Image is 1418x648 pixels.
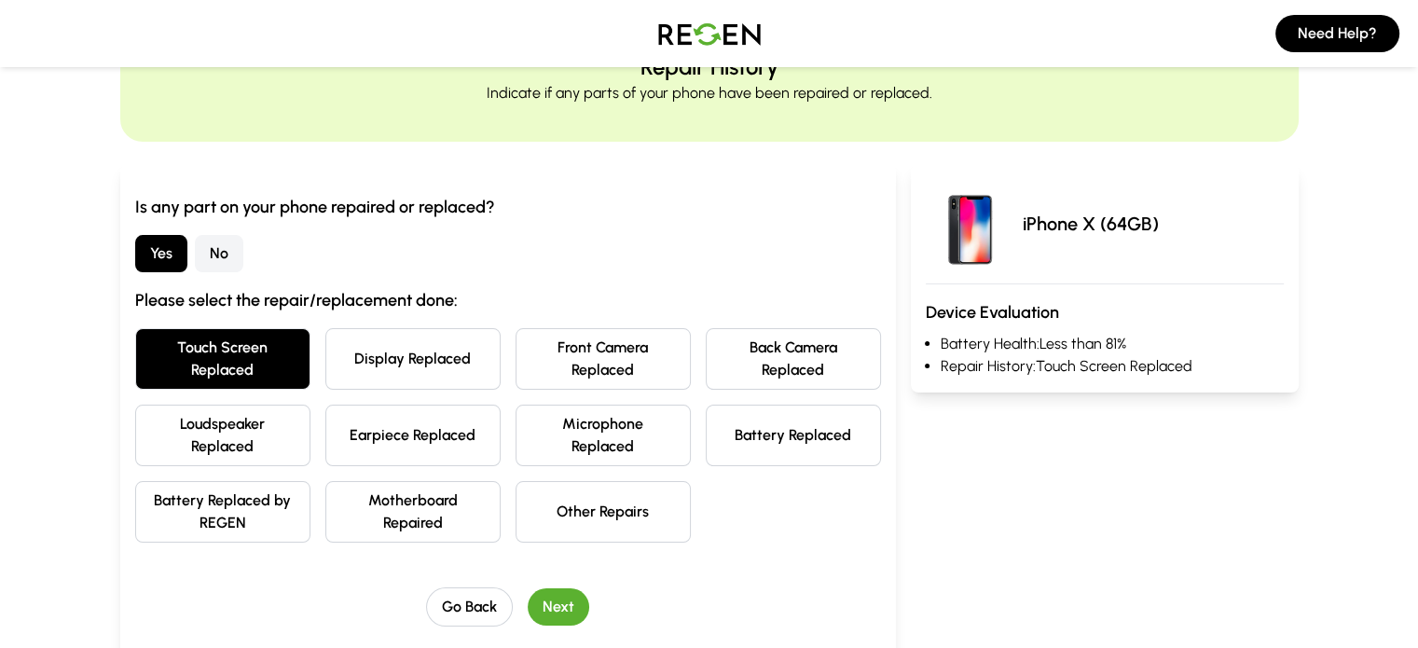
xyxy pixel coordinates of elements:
[706,405,881,466] button: Battery Replaced
[941,333,1284,355] li: Battery Health: Less than 81%
[195,235,243,272] button: No
[487,82,932,104] p: Indicate if any parts of your phone have been repaired or replaced.
[135,405,310,466] button: Loudspeaker Replaced
[135,235,187,272] button: Yes
[516,405,691,466] button: Microphone Replaced
[926,299,1284,325] h3: Device Evaluation
[640,52,778,82] h2: Repair History
[644,7,775,60] img: Logo
[926,179,1015,269] img: iPhone X
[1275,15,1399,52] button: Need Help?
[325,481,501,543] button: Motherboard Repaired
[135,194,881,220] h3: Is any part on your phone repaired or replaced?
[1023,211,1159,237] p: iPhone X (64GB)
[135,481,310,543] button: Battery Replaced by REGEN
[516,481,691,543] button: Other Repairs
[528,588,589,626] button: Next
[516,328,691,390] button: Front Camera Replaced
[325,328,501,390] button: Display Replaced
[135,328,310,390] button: Touch Screen Replaced
[706,328,881,390] button: Back Camera Replaced
[941,355,1284,378] li: Repair History: Touch Screen Replaced
[325,405,501,466] button: Earpiece Replaced
[135,287,881,313] h3: Please select the repair/replacement done:
[426,587,513,627] button: Go Back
